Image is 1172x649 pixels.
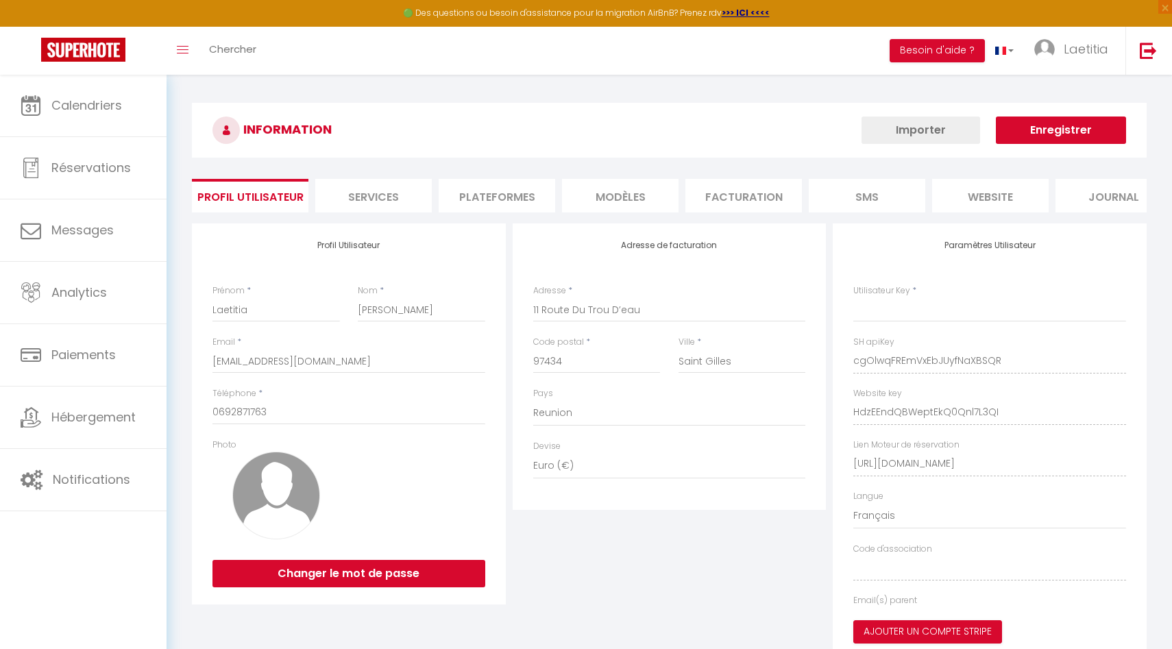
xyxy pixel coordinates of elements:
[862,117,980,144] button: Importer
[192,179,308,212] li: Profil Utilisateur
[212,284,245,297] label: Prénom
[533,387,553,400] label: Pays
[209,42,256,56] span: Chercher
[533,440,561,453] label: Devise
[358,284,378,297] label: Nom
[1034,39,1055,60] img: ...
[199,27,267,75] a: Chercher
[932,179,1049,212] li: website
[853,387,902,400] label: Website key
[439,179,555,212] li: Plateformes
[212,560,485,587] button: Changer le mot de passe
[51,221,114,238] span: Messages
[685,179,802,212] li: Facturation
[1055,179,1172,212] li: Journal
[853,336,894,349] label: SH apiKey
[51,346,116,363] span: Paiements
[533,336,584,349] label: Code postal
[853,241,1126,250] h4: Paramètres Utilisateur
[996,117,1126,144] button: Enregistrer
[212,387,256,400] label: Téléphone
[212,336,235,349] label: Email
[809,179,925,212] li: SMS
[890,39,985,62] button: Besoin d'aide ?
[41,38,125,62] img: Super Booking
[212,241,485,250] h4: Profil Utilisateur
[533,241,806,250] h4: Adresse de facturation
[232,452,320,539] img: avatar.png
[722,7,770,19] a: >>> ICI <<<<
[51,97,122,114] span: Calendriers
[562,179,679,212] li: MODÈLES
[1064,40,1108,58] span: Laetitia
[533,284,566,297] label: Adresse
[853,594,917,607] label: Email(s) parent
[853,543,932,556] label: Code d'association
[212,439,236,452] label: Photo
[853,439,960,452] label: Lien Moteur de réservation
[1140,42,1157,59] img: logout
[853,490,883,503] label: Langue
[853,284,910,297] label: Utilisateur Key
[679,336,695,349] label: Ville
[51,408,136,426] span: Hébergement
[51,159,131,176] span: Réservations
[51,284,107,301] span: Analytics
[1024,27,1125,75] a: ... Laetitia
[53,471,130,488] span: Notifications
[853,620,1002,644] button: Ajouter un compte Stripe
[315,179,432,212] li: Services
[192,103,1147,158] h3: INFORMATION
